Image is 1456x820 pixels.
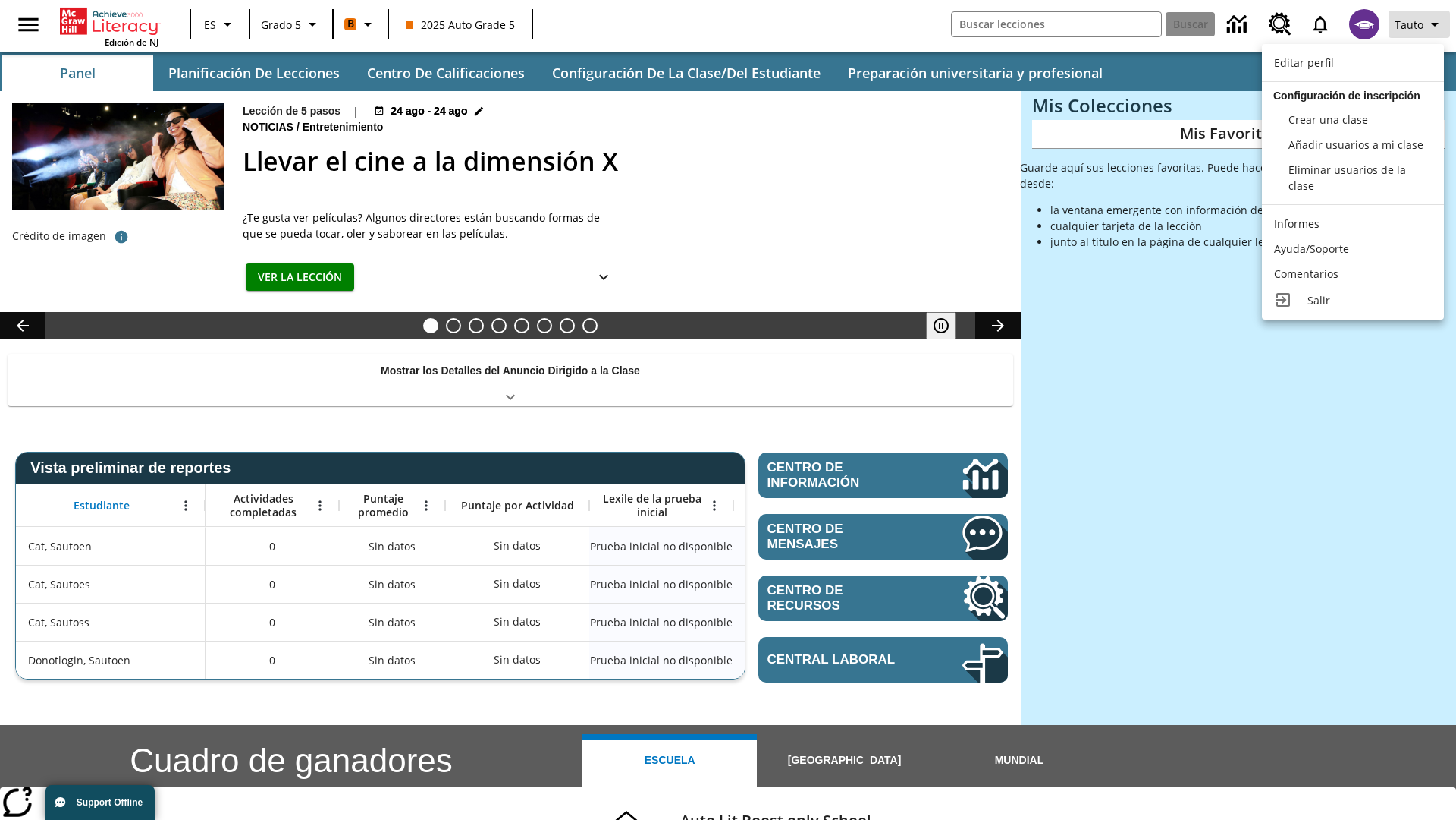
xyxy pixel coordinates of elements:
span: Crear una clase [1288,112,1368,127]
span: Eliminar usuarios de la clase [1288,162,1406,193]
span: Ayuda/Soporte [1274,241,1349,256]
span: Salir [1307,293,1330,307]
span: Añadir usuarios a mi clase [1288,137,1423,152]
span: Informes [1274,216,1319,231]
span: Configuración de inscripción [1273,90,1420,102]
span: Comentarios [1274,266,1338,281]
span: Editar perfil [1274,55,1334,70]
